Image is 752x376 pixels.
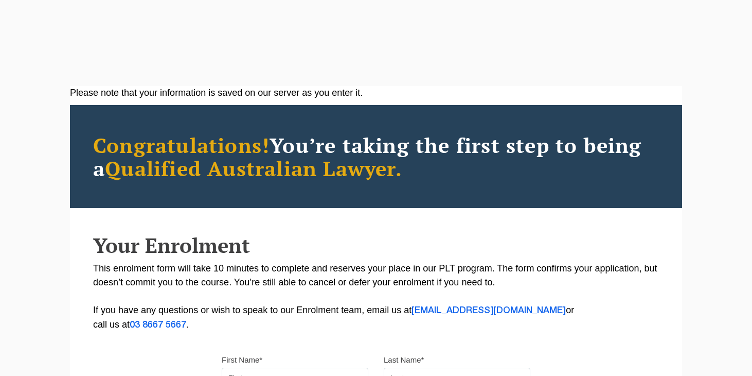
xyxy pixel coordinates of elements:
[411,306,566,315] a: [EMAIL_ADDRESS][DOMAIN_NAME]
[93,262,659,332] p: This enrolment form will take 10 minutes to complete and reserves your place in our PLT program. ...
[105,155,402,182] span: Qualified Australian Lawyer.
[93,133,659,180] h2: You’re taking the first step to being a
[130,321,186,329] a: 03 8667 5667
[222,355,262,365] label: First Name*
[93,131,270,159] span: Congratulations!
[384,355,424,365] label: Last Name*
[70,86,682,100] div: Please note that your information is saved on our server as you enter it.
[93,234,659,257] h2: Your Enrolment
